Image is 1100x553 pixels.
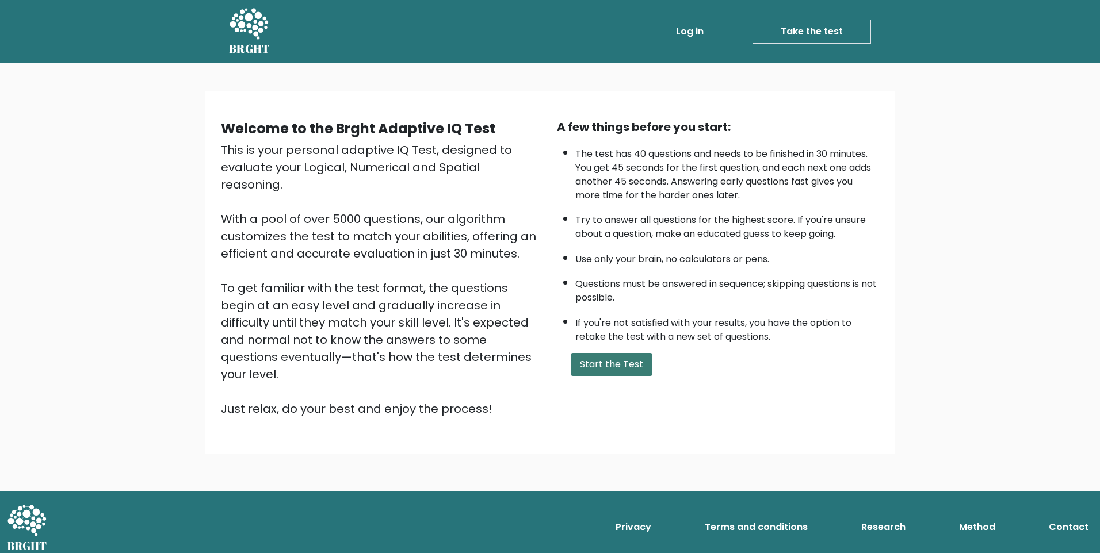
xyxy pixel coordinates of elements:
[229,5,270,59] a: BRGHT
[557,118,879,136] div: A few things before you start:
[671,20,708,43] a: Log in
[753,20,871,44] a: Take the test
[575,271,879,305] li: Questions must be answered in sequence; skipping questions is not possible.
[857,516,910,539] a: Research
[1044,516,1093,539] a: Contact
[221,119,495,138] b: Welcome to the Brght Adaptive IQ Test
[575,208,879,241] li: Try to answer all questions for the highest score. If you're unsure about a question, make an edu...
[954,516,1000,539] a: Method
[575,247,879,266] li: Use only your brain, no calculators or pens.
[575,310,879,344] li: If you're not satisfied with your results, you have the option to retake the test with a new set ...
[571,353,652,376] button: Start the Test
[611,516,656,539] a: Privacy
[229,42,270,56] h5: BRGHT
[221,141,543,417] div: This is your personal adaptive IQ Test, designed to evaluate your Logical, Numerical and Spatial ...
[700,516,812,539] a: Terms and conditions
[575,141,879,202] li: The test has 40 questions and needs to be finished in 30 minutes. You get 45 seconds for the firs...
